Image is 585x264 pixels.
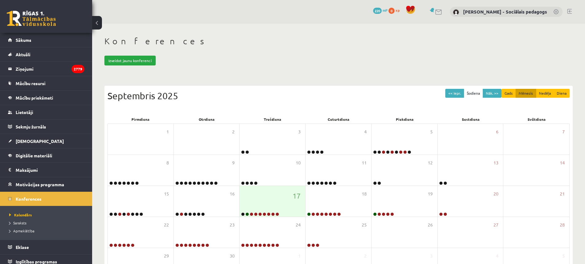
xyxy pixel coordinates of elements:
[8,91,84,105] a: Mācību priekšmeti
[438,115,504,124] div: Sestdiena
[9,220,26,225] span: Saraksts
[554,89,570,98] button: Diena
[240,115,306,124] div: Trešdiena
[8,120,84,134] a: Sekmju žurnāls
[104,36,573,46] h1: Konferences
[562,253,565,259] span: 5
[562,128,565,135] span: 7
[8,134,84,148] a: [DEMOGRAPHIC_DATA]
[428,191,433,197] span: 19
[9,220,86,226] a: Saraksts
[8,148,84,163] a: Digitālie materiāli
[16,124,46,129] span: Sekmju žurnāls
[298,128,301,135] span: 3
[16,138,64,144] span: [DEMOGRAPHIC_DATA]
[464,89,483,98] button: Šodiena
[107,115,174,124] div: Pirmdiena
[166,160,169,166] span: 8
[16,52,30,57] span: Aktuāli
[296,160,301,166] span: 10
[536,89,554,98] button: Nedēļa
[364,128,367,135] span: 4
[8,192,84,206] a: Konferences
[166,128,169,135] span: 1
[504,115,570,124] div: Svētdiena
[16,37,31,43] span: Sākums
[388,8,395,14] span: 0
[16,81,45,86] span: Mācību resursi
[72,65,84,73] i: 2779
[164,253,169,259] span: 29
[496,128,498,135] span: 6
[430,253,433,259] span: 3
[293,191,301,201] span: 17
[16,163,84,177] legend: Maksājumi
[493,160,498,166] span: 13
[483,89,501,98] button: Nāk. >>
[8,33,84,47] a: Sākums
[493,222,498,228] span: 27
[362,191,367,197] span: 18
[8,177,84,191] a: Motivācijas programma
[16,153,52,158] span: Digitālie materiāli
[383,8,388,13] span: mP
[364,253,367,259] span: 2
[232,160,235,166] span: 9
[560,222,565,228] span: 28
[296,222,301,228] span: 24
[493,191,498,197] span: 20
[107,89,570,103] div: Septembris 2025
[174,115,240,124] div: Otrdiena
[372,115,438,124] div: Piekdiena
[298,253,301,259] span: 1
[430,128,433,135] span: 5
[8,240,84,254] a: Eklase
[8,62,84,76] a: Ziņojumi2779
[362,222,367,228] span: 25
[9,228,34,233] span: Apmeklētība
[496,253,498,259] span: 4
[8,105,84,119] a: Lietotāji
[16,196,41,202] span: Konferences
[232,128,235,135] span: 2
[16,62,84,76] legend: Ziņojumi
[516,89,536,98] button: Mēnesis
[373,8,388,13] a: 220 mP
[164,191,169,197] span: 15
[560,160,565,166] span: 14
[16,244,29,250] span: Eklase
[9,212,32,217] span: Kalendārs
[396,8,400,13] span: xp
[388,8,403,13] a: 0 xp
[7,11,56,26] a: Rīgas 1. Tālmācības vidusskola
[164,222,169,228] span: 22
[373,8,382,14] span: 220
[362,160,367,166] span: 11
[8,76,84,90] a: Mācību resursi
[230,222,235,228] span: 23
[16,95,53,100] span: Mācību priekšmeti
[9,212,86,218] a: Kalendārs
[9,228,86,234] a: Apmeklētība
[8,163,84,177] a: Maksājumi
[16,109,33,115] span: Lietotāji
[453,9,459,15] img: Dagnija Gaubšteina - Sociālais pedagogs
[445,89,464,98] button: << Iepr.
[463,9,547,15] a: [PERSON_NAME] - Sociālais pedagogs
[104,56,156,65] a: Izveidot jaunu konferenci
[230,191,235,197] span: 16
[428,160,433,166] span: 12
[306,115,372,124] div: Ceturtdiena
[560,191,565,197] span: 21
[16,182,64,187] span: Motivācijas programma
[8,47,84,61] a: Aktuāli
[428,222,433,228] span: 26
[230,253,235,259] span: 30
[501,89,516,98] button: Gads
